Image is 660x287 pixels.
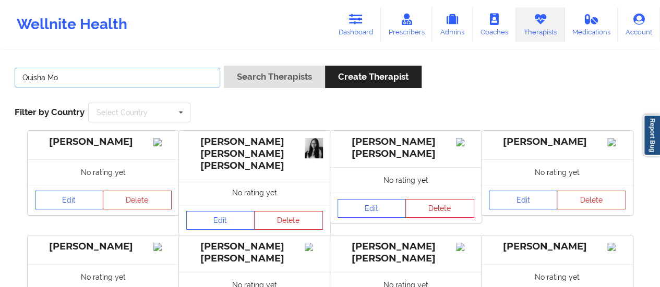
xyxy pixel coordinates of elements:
[186,211,255,230] a: Edit
[153,243,172,251] img: Image%2Fplaceholer-image.png
[153,138,172,146] img: Image%2Fplaceholer-image.png
[331,7,381,42] a: Dashboard
[456,138,474,146] img: Image%2Fplaceholer-image.png
[305,243,323,251] img: Image%2Fplaceholer-image.png
[338,136,474,160] div: [PERSON_NAME] [PERSON_NAME]
[456,243,474,251] img: Image%2Fplaceholer-image.png
[432,7,473,42] a: Admins
[338,241,474,265] div: [PERSON_NAME] [PERSON_NAME]
[28,159,179,185] div: No rating yet
[405,199,474,218] button: Delete
[381,7,433,42] a: Prescribers
[325,66,422,88] button: Create Therapist
[482,159,633,185] div: No rating yet
[224,66,325,88] button: Search Therapists
[516,7,565,42] a: Therapists
[330,167,482,193] div: No rating yet
[186,136,323,172] div: [PERSON_NAME] [PERSON_NAME] [PERSON_NAME]
[186,241,323,265] div: [PERSON_NAME] [PERSON_NAME]
[473,7,516,42] a: Coaches
[643,115,660,156] a: Report Bug
[618,7,660,42] a: Account
[557,191,626,209] button: Delete
[15,68,220,88] input: Search Keywords
[607,243,626,251] img: Image%2Fplaceholer-image.png
[35,136,172,148] div: [PERSON_NAME]
[97,109,148,116] div: Select Country
[489,136,626,148] div: [PERSON_NAME]
[565,7,618,42] a: Medications
[35,241,172,253] div: [PERSON_NAME]
[607,138,626,146] img: Image%2Fplaceholer-image.png
[103,191,172,209] button: Delete
[179,180,330,205] div: No rating yet
[338,199,406,218] a: Edit
[35,191,104,209] a: Edit
[489,241,626,253] div: [PERSON_NAME]
[489,191,558,209] a: Edit
[305,138,323,158] img: 14e42fdb-c4fd-4fd0-bc3d-70111a219a8b_95d426e5-ea76-4107-a2e0-53fd2cadd6d8yo.jpg
[15,107,85,117] span: Filter by Country
[254,211,323,230] button: Delete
